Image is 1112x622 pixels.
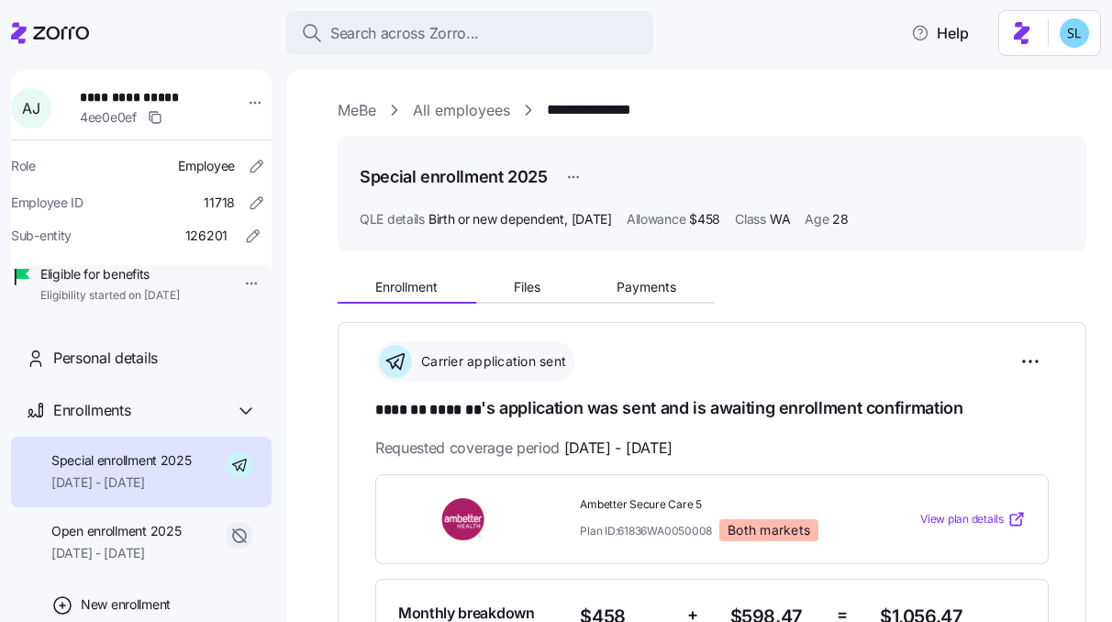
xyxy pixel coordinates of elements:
span: Special enrollment 2025 [51,451,192,470]
span: Role [11,157,36,175]
span: Payments [617,281,676,294]
span: Open enrollment 2025 [51,522,181,540]
span: New enrollment [81,595,171,614]
span: Carrier application sent [416,352,566,371]
span: 4ee0e0ef [80,108,137,127]
span: Eligible for benefits [40,265,180,283]
a: View plan details [920,510,1026,528]
span: Allowance [627,210,685,228]
span: Plan ID: 61836WA0050008 [580,523,712,539]
span: Employee ID [11,194,83,212]
img: 7c620d928e46699fcfb78cede4daf1d1 [1060,18,1089,48]
span: 28 [832,210,848,228]
span: Enrollment [375,281,438,294]
span: Both markets [728,522,810,539]
span: Personal details [53,347,158,370]
img: Ambetter [398,498,530,540]
h1: 's application was sent and is awaiting enrollment confirmation [375,396,1049,422]
span: [DATE] [572,210,612,228]
span: Enrollments [53,399,130,422]
span: Class [735,210,766,228]
button: Search across Zorro... [286,11,653,55]
span: 11718 [204,194,235,212]
span: Birth or new dependent , [428,210,612,228]
span: Search across Zorro... [330,22,479,45]
span: [DATE] - [DATE] [51,473,192,492]
span: Requested coverage period [375,437,673,460]
span: Age [805,210,828,228]
a: MeBe [338,99,376,122]
span: WA [770,210,790,228]
span: Eligibility started on [DATE] [40,288,180,304]
span: 126201 [185,227,228,245]
span: Sub-entity [11,227,72,245]
h1: Special enrollment 2025 [360,165,548,188]
span: Files [514,281,540,294]
span: QLE details [360,210,425,228]
span: [DATE] - [DATE] [51,544,181,562]
span: [DATE] - [DATE] [564,437,673,460]
span: Help [911,22,969,44]
span: Employee [178,157,235,175]
span: A J [22,101,39,116]
span: $458 [689,210,720,228]
button: Help [896,15,984,51]
span: Ambetter Secure Care 5 [580,497,865,513]
a: All employees [413,99,510,122]
span: View plan details [920,511,1004,528]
